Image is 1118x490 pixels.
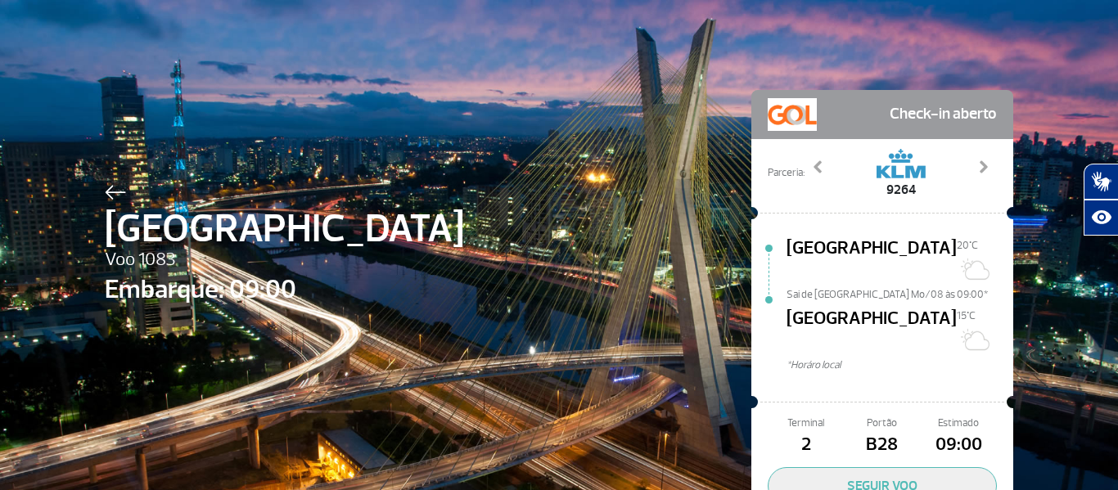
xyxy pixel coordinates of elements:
button: Abrir tradutor de língua de sinais. [1084,164,1118,200]
span: *Horáro local [787,357,1013,373]
img: Sol com algumas nuvens [957,253,990,285]
span: Voo 1083 [105,246,464,274]
button: Abrir recursos assistivos. [1084,200,1118,236]
span: 2 [768,431,844,459]
span: Check-in aberto [890,98,997,131]
img: Nevoeiro [957,323,990,356]
div: Plugin de acessibilidade da Hand Talk. [1084,164,1118,236]
span: Estimado [921,416,997,431]
span: Terminal [768,416,844,431]
span: Sai de [GEOGRAPHIC_DATA] Mo/08 às 09:00* [787,287,1013,299]
span: 20°C [957,239,978,252]
span: Portão [844,416,920,431]
span: Embarque: 09:00 [105,270,464,309]
span: [GEOGRAPHIC_DATA] [787,235,957,287]
span: 09:00 [921,431,997,459]
span: [GEOGRAPHIC_DATA] [105,200,464,258]
span: B28 [844,431,920,459]
span: Parceria: [768,165,805,181]
span: 15°C [957,309,976,322]
span: 9264 [877,180,926,200]
span: [GEOGRAPHIC_DATA] [787,305,957,357]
